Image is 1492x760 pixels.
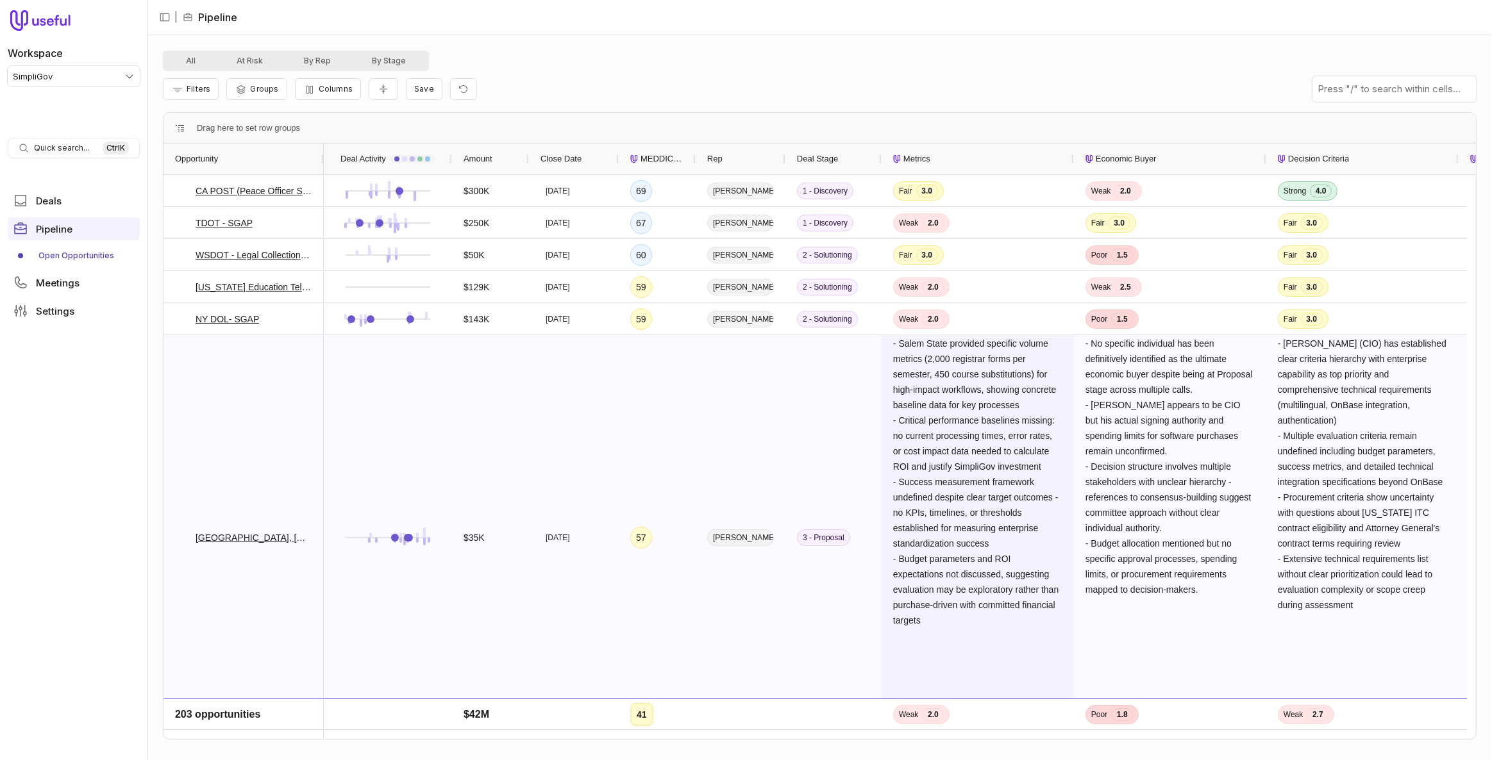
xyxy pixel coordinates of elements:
[1109,217,1130,229] span: 3.0
[707,311,774,327] span: [PERSON_NAME]
[636,247,646,263] div: 60
[546,186,570,196] time: [DATE]
[165,53,216,69] button: All
[546,218,570,228] time: [DATE]
[1301,313,1323,326] span: 3.0
[283,53,351,69] button: By Rep
[1278,144,1447,174] div: Decision Criteria
[636,530,646,545] div: 57
[36,278,80,288] span: Meetings
[1284,186,1306,196] span: Strong
[1278,338,1449,610] span: - [PERSON_NAME] (CIO) has established clear criteria hierarchy with enterprise capability as top ...
[196,311,259,327] a: NY DOL- SGAP
[797,151,838,167] span: Deal Stage
[1114,185,1136,197] span: 2.0
[1284,282,1297,292] span: Fair
[707,247,774,263] span: [PERSON_NAME]
[636,215,646,231] div: 67
[1310,185,1332,197] span: 4.0
[351,53,426,69] button: By Stage
[636,183,646,199] div: 69
[546,533,570,543] time: [DATE]
[36,224,72,234] span: Pipeline
[1111,249,1133,261] span: 1.5
[1288,151,1349,167] span: Decision Criteria
[155,8,174,27] button: Collapse sidebar
[707,529,774,546] span: [PERSON_NAME]
[8,299,140,322] a: Settings
[1091,218,1105,228] span: Fair
[369,78,398,101] button: Collapse all rows
[1111,313,1133,326] span: 1.5
[450,78,477,101] button: Reset view
[295,78,361,100] button: Columns
[464,247,485,263] div: $50K
[36,306,74,316] span: Settings
[1091,314,1107,324] span: Poor
[103,142,129,154] kbd: Ctrl K
[464,215,489,231] div: $250K
[797,279,858,295] span: 2 - Solutioning
[8,245,140,266] div: Pipeline submenu
[1114,281,1136,293] span: 2.5
[707,183,774,199] span: [PERSON_NAME]
[636,279,646,295] div: 59
[8,245,140,266] a: Open Opportunities
[546,282,570,292] time: [DATE]
[319,84,353,94] span: Columns
[1301,281,1323,293] span: 3.0
[541,151,582,167] span: Close Date
[636,311,646,327] div: 59
[250,84,278,94] span: Groups
[187,84,210,94] span: Filters
[630,144,684,174] div: MEDDICC Score
[36,196,62,206] span: Deals
[1091,186,1111,196] span: Weak
[34,143,89,153] span: Quick search...
[1096,151,1157,167] span: Economic Buyer
[1284,250,1297,260] span: Fair
[196,247,312,263] a: WSDOT - Legal Collections Process
[183,10,237,25] li: Pipeline
[196,183,312,199] a: CA POST (Peace Officer Standards and Training) - SGAP
[1284,314,1297,324] span: Fair
[1312,76,1477,102] input: Press "/" to search within cells...
[174,10,178,25] span: |
[797,215,853,231] span: 1 - Discovery
[893,338,1061,625] span: - Salem State provided specific volume metrics (2,000 registrar forms per semester, 450 course su...
[8,271,140,294] a: Meetings
[707,215,774,231] span: [PERSON_NAME]
[8,45,63,61] label: Workspace
[1085,338,1255,595] span: - No specific individual has been definitively identified as the ultimate economic buyer despite ...
[197,120,300,136] span: Drag here to set row groups
[163,78,219,100] button: Filter Pipeline
[464,151,492,167] span: Amount
[797,183,853,199] span: 1 - Discovery
[1301,249,1323,261] span: 3.0
[797,247,858,263] span: 2 - Solutioning
[546,314,570,324] time: [DATE]
[1091,250,1107,260] span: Poor
[196,279,312,295] a: [US_STATE] Education Television Commision
[464,311,489,327] div: $143K
[196,215,253,231] a: TDOT - SGAP
[1091,282,1111,292] span: Weak
[1284,218,1297,228] span: Fair
[707,279,774,295] span: [PERSON_NAME]
[197,120,300,136] div: Row Groups
[464,183,489,199] div: $300K
[464,279,489,295] div: $129K
[216,53,283,69] button: At Risk
[226,78,287,100] button: Group Pipeline
[641,151,684,167] span: MEDDICC Score
[1301,217,1323,229] span: 3.0
[797,311,858,327] span: 2 - Solutioning
[340,151,386,167] span: Deal Activity
[406,78,442,100] button: Create a new saved view
[707,151,723,167] span: Rep
[414,84,434,94] span: Save
[1085,144,1255,174] div: Economic Buyer
[797,529,850,546] span: 3 - Proposal
[8,189,140,212] a: Deals
[546,250,570,260] time: [DATE]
